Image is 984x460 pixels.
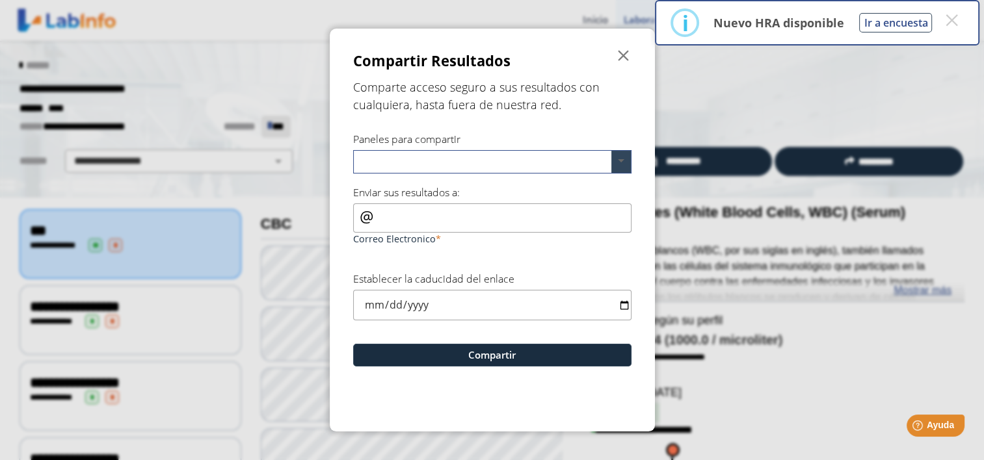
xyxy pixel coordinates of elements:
[682,11,688,34] div: i
[353,233,632,245] label: Correo Electronico
[713,15,844,31] p: Nuevo HRA disponible
[353,272,514,286] label: Establecer la caducidad del enlace
[353,51,511,72] h3: Compartir Resultados
[616,48,632,64] span: 
[353,79,632,114] h5: Comparte acceso seguro a sus resultados con cualquiera, hasta fuera de nuestra red.
[868,409,970,446] iframe: Help widget launcher
[859,13,932,32] button: Ir a encuesta
[940,8,963,32] button: Close this dialog
[353,132,460,146] label: Paneles para compartir
[353,344,632,366] button: Compartir
[353,185,460,199] label: Enviar sus resultados a:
